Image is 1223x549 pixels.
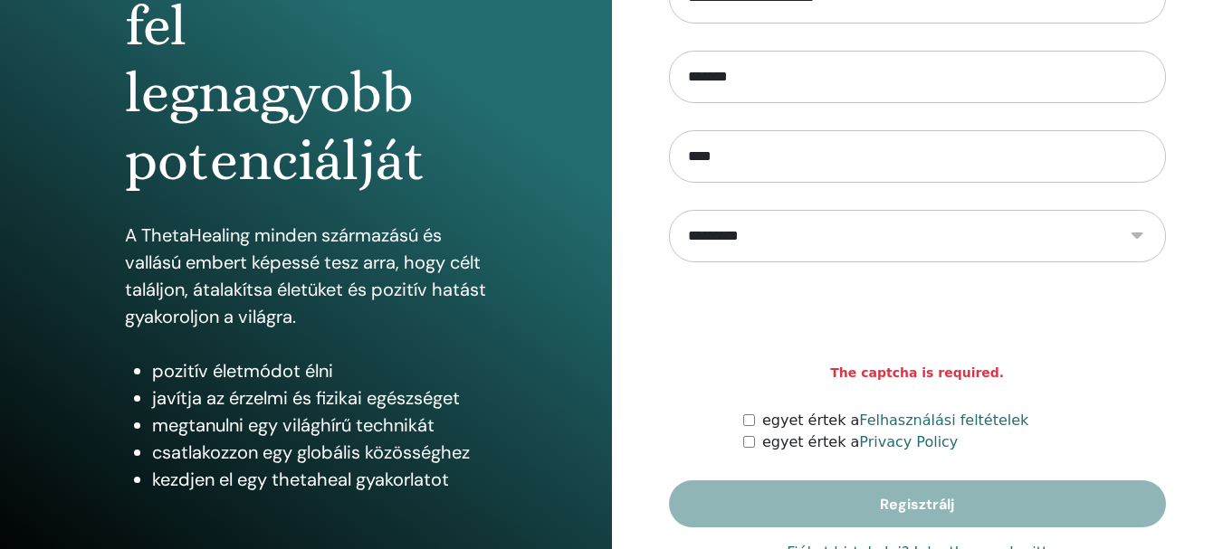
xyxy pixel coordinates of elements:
li: csatlakozzon egy globális közösséghez [152,439,487,466]
a: Felhasználási feltételek [859,412,1028,429]
li: megtanulni egy világhírű technikát [152,412,487,439]
label: egyet értek a [762,410,1028,431]
strong: The captcha is required. [830,364,1004,383]
li: javítja az érzelmi és fizikai egészséget [152,384,487,412]
li: pozitív életmódot élni [152,357,487,384]
li: kezdjen el egy thetaheal gyakorlatot [152,466,487,493]
p: A ThetaHealing minden származású és vallású embert képessé tesz arra, hogy célt találjon, átalakí... [125,222,487,330]
a: Privacy Policy [859,433,958,450]
label: egyet értek a [762,431,958,453]
iframe: reCAPTCHA [779,289,1055,360]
